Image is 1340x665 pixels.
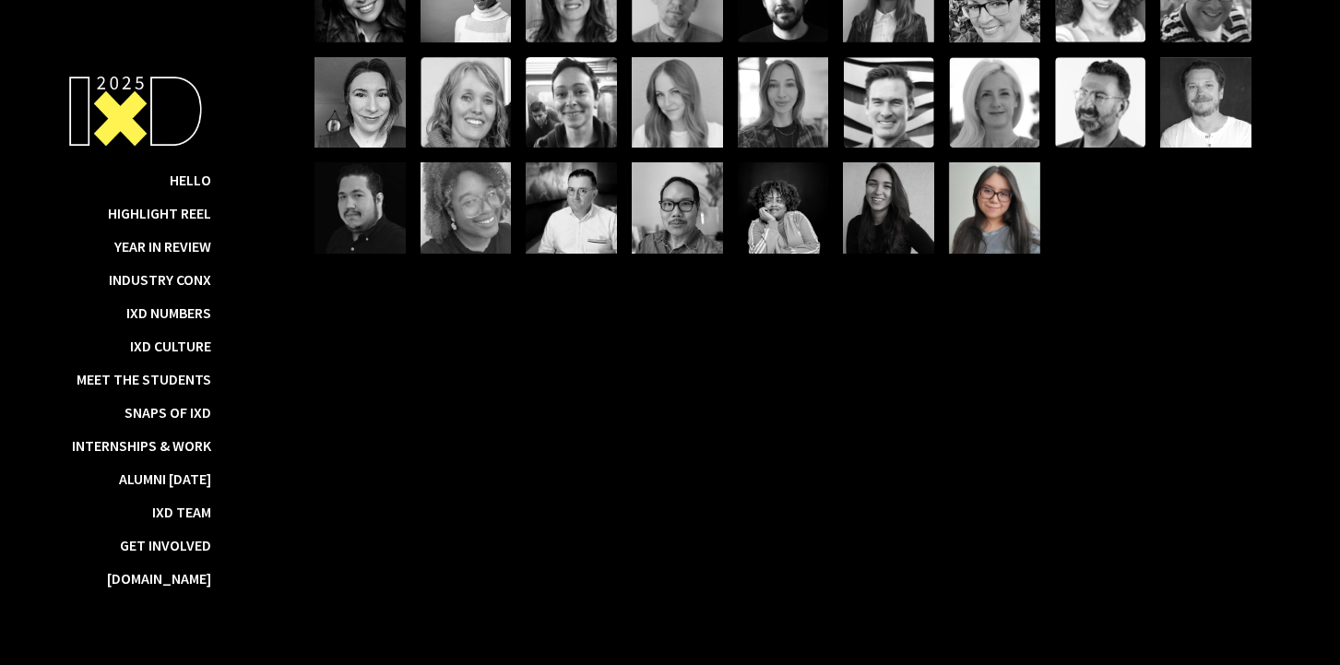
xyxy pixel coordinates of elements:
a: Hello [170,171,211,189]
a: Snaps of IxD [125,403,211,422]
a: Industry ConX [109,270,211,289]
a: IxD Numbers [126,303,211,322]
a: IxD Team [152,503,211,521]
a: Alumni [DATE] [119,469,211,488]
a: Meet the Students [77,370,211,388]
a: Year in Review [114,237,211,255]
a: Get Involved [120,536,211,554]
a: Highlight Reel [108,204,211,222]
a: Internships & Work [72,436,211,455]
a: [DOMAIN_NAME] [107,569,211,588]
a: IxD Culture [130,337,211,355]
